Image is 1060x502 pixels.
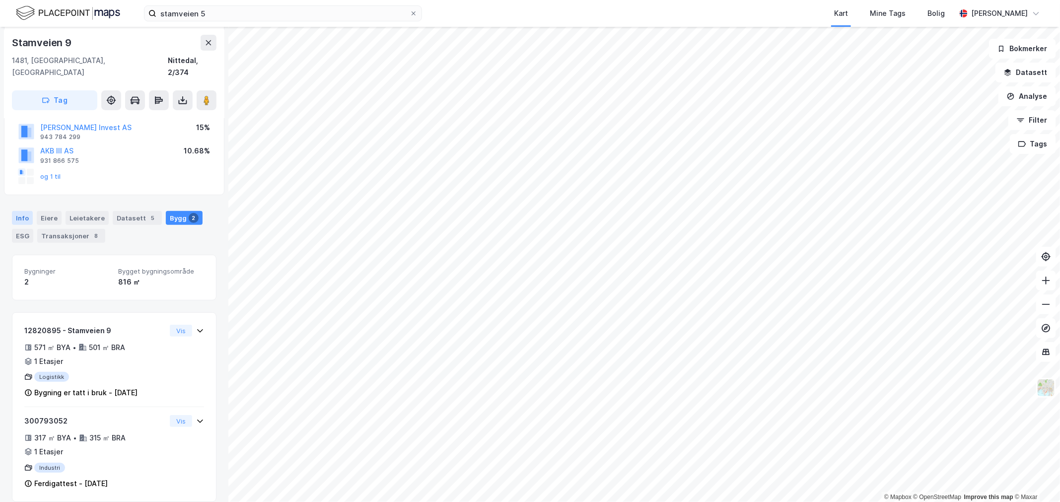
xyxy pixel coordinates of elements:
[72,344,76,352] div: •
[24,267,110,276] span: Bygninger
[37,229,105,243] div: Transaksjoner
[113,211,162,225] div: Datasett
[24,415,166,427] div: 300793052
[989,39,1056,59] button: Bokmerker
[34,342,71,354] div: 571 ㎡ BYA
[12,229,33,243] div: ESG
[870,7,906,19] div: Mine Tags
[964,494,1013,501] a: Improve this map
[1008,110,1056,130] button: Filter
[12,55,168,78] div: 1481, [GEOGRAPHIC_DATA], [GEOGRAPHIC_DATA]
[34,478,108,490] div: Ferdigattest - [DATE]
[170,325,192,337] button: Vis
[24,325,166,337] div: 12820895 - Stamveien 9
[16,4,120,22] img: logo.f888ab2527a4732fd821a326f86c7f29.svg
[168,55,216,78] div: Nittedal, 2/374
[66,211,109,225] div: Leietakere
[972,7,1028,19] div: [PERSON_NAME]
[118,267,204,276] span: Bygget bygningsområde
[1010,454,1060,502] div: Kontrollprogram for chat
[12,35,73,51] div: Stamveien 9
[995,63,1056,82] button: Datasett
[156,6,410,21] input: Søk på adresse, matrikkel, gårdeiere, leietakere eller personer
[34,387,138,399] div: Bygning er tatt i bruk - [DATE]
[24,276,110,288] div: 2
[148,213,158,223] div: 5
[91,231,101,241] div: 8
[834,7,848,19] div: Kart
[12,211,33,225] div: Info
[998,86,1056,106] button: Analyse
[89,342,125,354] div: 501 ㎡ BRA
[40,133,80,141] div: 943 784 299
[37,211,62,225] div: Eiere
[34,432,71,444] div: 317 ㎡ BYA
[170,415,192,427] button: Vis
[914,494,962,501] a: OpenStreetMap
[196,122,210,134] div: 15%
[1037,378,1056,397] img: Z
[166,211,203,225] div: Bygg
[884,494,912,501] a: Mapbox
[34,356,63,367] div: 1 Etasjer
[89,432,126,444] div: 315 ㎡ BRA
[184,145,210,157] div: 10.68%
[1010,134,1056,154] button: Tags
[927,7,945,19] div: Bolig
[118,276,204,288] div: 816 ㎡
[189,213,199,223] div: 2
[12,90,97,110] button: Tag
[40,157,79,165] div: 931 866 575
[1010,454,1060,502] iframe: Chat Widget
[73,434,77,442] div: •
[34,446,63,458] div: 1 Etasjer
